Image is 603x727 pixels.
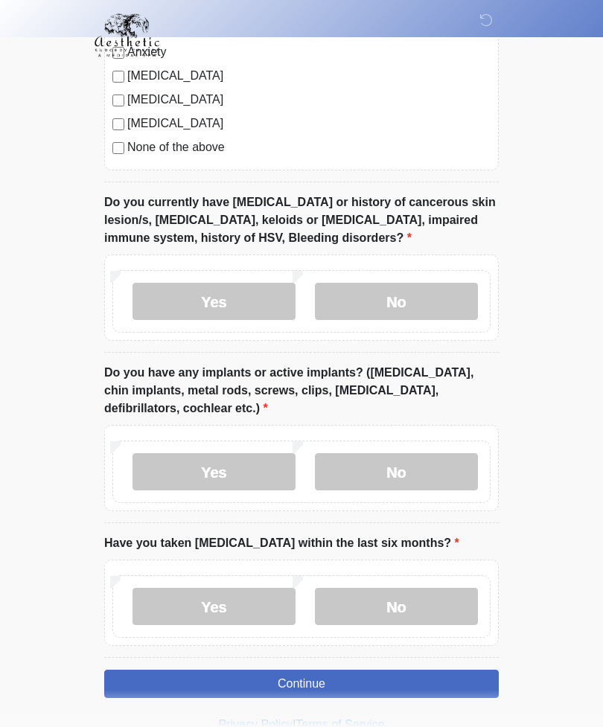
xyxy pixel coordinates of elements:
[127,115,491,132] label: [MEDICAL_DATA]
[315,283,478,320] label: No
[112,71,124,83] input: [MEDICAL_DATA]
[112,95,124,106] input: [MEDICAL_DATA]
[104,193,499,247] label: Do you currently have [MEDICAL_DATA] or history of cancerous skin lesion/s, [MEDICAL_DATA], keloi...
[112,142,124,154] input: None of the above
[104,670,499,698] button: Continue
[315,588,478,625] label: No
[127,67,491,85] label: [MEDICAL_DATA]
[104,364,499,417] label: Do you have any implants or active implants? ([MEDICAL_DATA], chin implants, metal rods, screws, ...
[133,588,296,625] label: Yes
[112,118,124,130] input: [MEDICAL_DATA]
[133,453,296,490] label: Yes
[315,453,478,490] label: No
[104,534,459,552] label: Have you taken [MEDICAL_DATA] within the last six months?
[89,11,165,59] img: Aesthetic Surgery Centre, PLLC Logo
[127,138,491,156] label: None of the above
[127,91,491,109] label: [MEDICAL_DATA]
[133,283,296,320] label: Yes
